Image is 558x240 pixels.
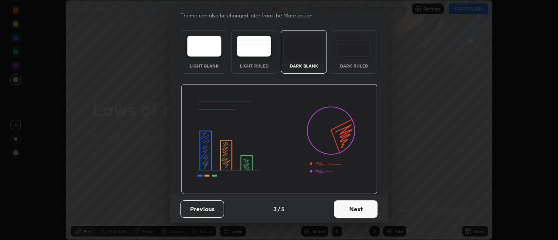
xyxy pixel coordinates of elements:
button: Next [334,200,378,218]
h4: 3 [273,204,277,213]
button: Previous [180,200,224,218]
img: lightTheme.e5ed3b09.svg [187,36,221,57]
img: darkTheme.f0cc69e5.svg [287,36,321,57]
p: Theme can also be changed later from the More option [180,12,322,20]
img: darkRuledTheme.de295e13.svg [337,36,371,57]
img: lightRuledTheme.5fabf969.svg [237,36,271,57]
div: Light Blank [187,64,221,68]
h4: 5 [281,204,285,213]
div: Dark Blank [286,64,321,68]
div: Dark Ruled [337,64,371,68]
div: Light Ruled [237,64,272,68]
img: darkThemeBanner.d06ce4a2.svg [181,84,378,195]
h4: / [278,204,280,213]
